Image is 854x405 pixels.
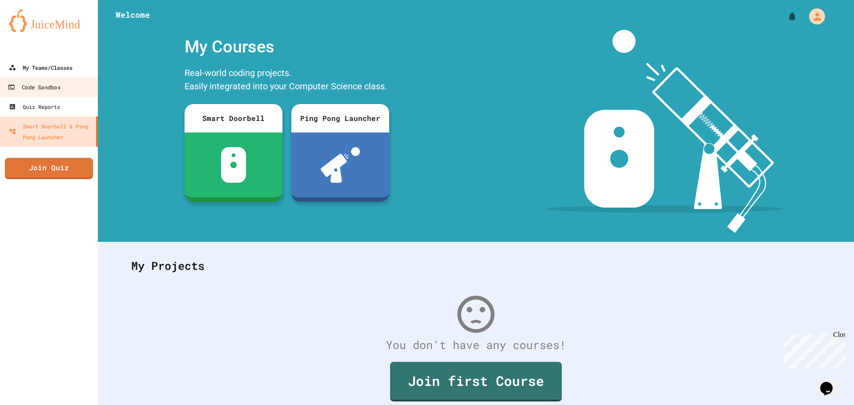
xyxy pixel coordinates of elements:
[8,82,60,93] div: Code Sandbox
[546,30,784,233] img: banner-image-my-projects.png
[9,121,93,142] div: Smart Doorbell & Ping Pong Launcher
[817,369,845,396] iframe: chat widget
[9,62,73,73] div: My Teams/Classes
[800,6,827,27] div: My Account
[5,158,93,179] a: Join Quiz
[390,362,562,401] a: Join first Course
[180,30,394,64] div: My Courses
[122,249,830,283] div: My Projects
[9,101,60,112] div: Quiz Reports
[780,331,845,369] iframe: chat widget
[770,9,800,24] div: My Notifications
[221,147,246,183] img: sdb-white.svg
[9,9,89,32] img: logo-orange.svg
[4,4,61,56] div: Chat with us now!Close
[185,104,282,132] div: Smart Doorbell
[122,337,830,353] div: You don't have any courses!
[180,64,394,97] div: Real-world coding projects. Easily integrated into your Computer Science class.
[321,147,360,183] img: ppl-with-ball.png
[291,104,389,132] div: Ping Pong Launcher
